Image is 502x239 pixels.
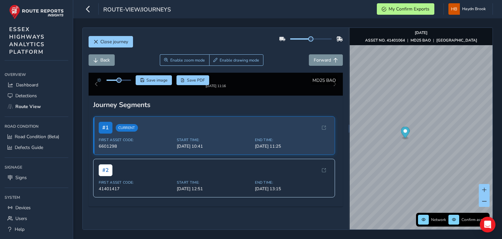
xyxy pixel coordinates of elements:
span: Save PDF [187,78,205,83]
span: End Time: [255,185,329,190]
div: Road Condition [5,121,68,131]
div: System [5,193,68,202]
div: Map marker [401,127,410,140]
button: Draw [209,54,264,66]
span: Back [100,57,110,63]
button: Back [89,54,115,66]
strong: ASSET NO. 41401064 [365,38,405,43]
span: Devices [15,205,31,211]
button: Haydn Brook [448,3,488,15]
span: Start Time: [177,185,251,190]
strong: [GEOGRAPHIC_DATA] [436,38,477,43]
span: Defects Guide [15,144,43,151]
a: Users [5,213,68,224]
span: Haydn Brook [462,3,486,15]
span: Dashboard [16,82,38,88]
span: Users [15,215,27,222]
span: Save image [146,78,168,83]
strong: MD25 BAO [410,38,431,43]
button: Save [136,75,172,85]
span: End Time: [255,143,329,148]
div: | | [365,38,477,43]
span: 41401417 [99,191,173,197]
img: Thumbnail frame [196,83,236,89]
span: ESSEX HIGHWAYS ANALYTICS PLATFORM [9,26,45,56]
span: First Asset Code: [99,185,173,190]
span: Enable drawing mode [220,58,259,63]
a: Route View [5,101,68,112]
a: Road Condition (Beta) [5,131,68,142]
img: rr logo [9,5,64,19]
span: 6601298 [99,149,173,155]
button: Close journey [89,36,133,47]
span: Route View [15,103,41,110]
a: Detections [5,90,68,101]
span: Current [116,129,138,137]
img: diamond-layout [448,3,460,15]
a: Devices [5,202,68,213]
span: [DATE] 12:51 [177,191,251,197]
a: Defects Guide [5,142,68,153]
div: Overview [5,70,68,80]
span: # 2 [99,170,112,181]
button: Forward [309,54,343,66]
span: Close journey [100,39,128,45]
span: Network [431,217,446,222]
span: Road Condition (Beta) [15,134,59,140]
span: MD25 BAO [312,77,336,83]
a: Signs [5,172,68,183]
span: Signs [15,175,27,181]
button: My Confirm Exports [377,3,434,15]
span: [DATE] 11:25 [255,149,329,155]
span: My Confirm Exports [389,6,429,12]
span: Enable zoom mode [170,58,205,63]
div: Signage [5,162,68,172]
span: Help [15,226,25,232]
span: First Asset Code: [99,143,173,148]
span: [DATE] 13:15 [255,191,329,197]
button: Zoom [160,54,209,66]
div: [DATE] 11:16 [196,89,236,94]
span: Forward [314,57,331,63]
span: # 1 [99,127,112,139]
strong: [DATE] [415,30,427,35]
span: Detections [15,93,37,99]
span: route-view/journeys [103,6,171,15]
div: Open Intercom Messenger [480,217,495,232]
a: Dashboard [5,80,68,90]
div: Journey Segments [93,105,338,115]
a: Help [5,224,68,235]
span: [DATE] 10:41 [177,149,251,155]
button: PDF [176,75,209,85]
span: Start Time: [177,143,251,148]
span: Confirm assets [461,217,488,222]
